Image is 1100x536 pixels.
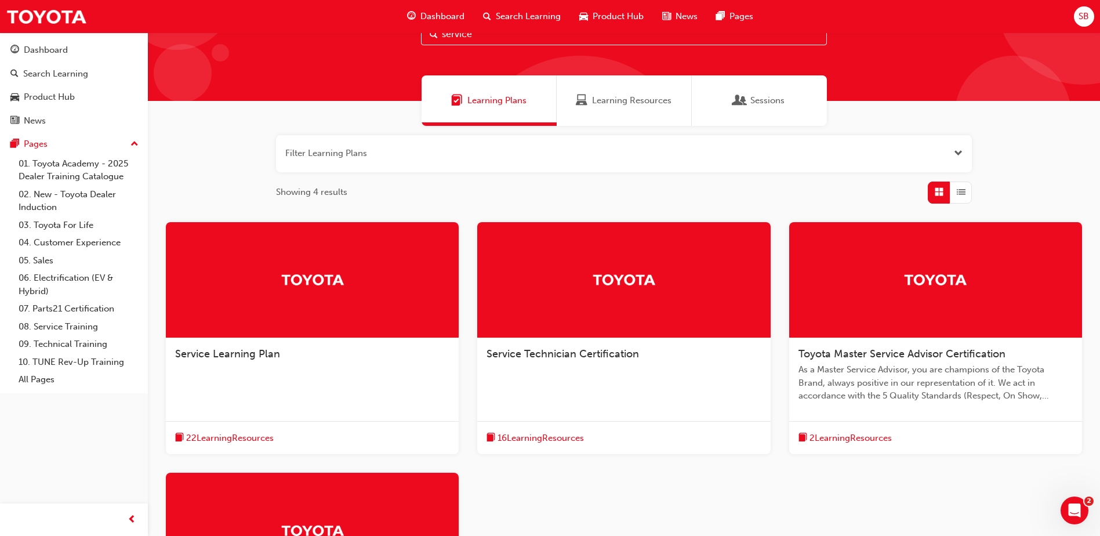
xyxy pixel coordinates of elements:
span: news-icon [662,9,671,24]
a: News [5,110,143,132]
a: 06. Electrification (EV & Hybrid) [14,269,143,300]
button: Pages [5,133,143,155]
span: pages-icon [716,9,725,24]
a: 04. Customer Experience [14,234,143,252]
span: book-icon [798,431,807,446]
a: Learning PlansLearning Plans [422,75,557,126]
a: pages-iconPages [707,5,763,28]
span: Grid [935,186,943,199]
span: book-icon [175,431,184,446]
span: Service Learning Plan [175,347,280,360]
img: Trak [6,3,87,30]
span: news-icon [10,116,19,126]
span: Dashboard [420,10,464,23]
a: 02. New - Toyota Dealer Induction [14,186,143,216]
a: Search Learning [5,63,143,85]
span: prev-icon [128,513,136,527]
button: book-icon16LearningResources [487,431,584,446]
a: TrakToyota Master Service Advisor CertificationAs a Master Service Advisor, you are champions of ... [789,222,1082,455]
a: Dashboard [5,39,143,61]
span: 22 Learning Resources [186,432,274,445]
div: Pages [24,137,48,151]
span: Service Technician Certification [487,347,639,360]
span: Sessions [750,94,785,107]
span: Showing 4 results [276,186,347,199]
a: news-iconNews [653,5,707,28]
a: search-iconSearch Learning [474,5,570,28]
span: car-icon [10,92,19,103]
a: car-iconProduct Hub [570,5,653,28]
button: SB [1074,6,1094,27]
span: Product Hub [593,10,644,23]
div: Search Learning [23,67,88,81]
img: Trak [281,269,344,289]
iframe: Intercom live chat [1061,497,1088,524]
span: 2 Learning Resources [809,432,892,445]
span: Learning Resources [576,94,587,107]
a: 01. Toyota Academy - 2025 Dealer Training Catalogue [14,155,143,186]
span: Toyota Master Service Advisor Certification [798,347,1005,360]
span: guage-icon [10,45,19,56]
a: Learning ResourcesLearning Resources [557,75,692,126]
span: search-icon [10,69,19,79]
button: book-icon22LearningResources [175,431,274,446]
span: Sessions [734,94,746,107]
span: book-icon [487,431,495,446]
span: 16 Learning Resources [498,432,584,445]
button: book-icon2LearningResources [798,431,892,446]
span: Learning Resources [592,94,671,107]
span: search-icon [483,9,491,24]
a: 10. TUNE Rev-Up Training [14,353,143,371]
div: News [24,114,46,128]
img: Trak [592,269,656,289]
a: SessionsSessions [692,75,827,126]
button: DashboardSearch LearningProduct HubNews [5,37,143,133]
span: Pages [729,10,753,23]
span: Learning Plans [467,94,527,107]
a: TrakService Technician Certificationbook-icon16LearningResources [477,222,770,455]
button: Open the filter [954,147,963,160]
span: up-icon [130,137,139,152]
span: pages-icon [10,139,19,150]
input: Search... [421,23,827,45]
span: guage-icon [407,9,416,24]
span: As a Master Service Advisor, you are champions of the Toyota Brand, always positive in our repres... [798,363,1073,403]
span: Learning Plans [451,94,463,107]
a: Product Hub [5,86,143,108]
img: Trak [903,269,967,289]
span: News [676,10,698,23]
span: 2 [1084,497,1094,506]
a: 03. Toyota For Life [14,216,143,234]
div: Dashboard [24,44,68,57]
a: All Pages [14,371,143,389]
span: Search Learning [496,10,561,23]
span: Search [430,28,438,41]
a: 09. Technical Training [14,335,143,353]
a: 07. Parts21 Certification [14,300,143,318]
a: TrakService Learning Planbook-icon22LearningResources [166,222,459,455]
span: car-icon [579,9,588,24]
a: 08. Service Training [14,318,143,336]
a: 05. Sales [14,252,143,270]
span: List [957,186,965,199]
a: guage-iconDashboard [398,5,474,28]
div: Product Hub [24,90,75,104]
span: SB [1079,10,1089,23]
